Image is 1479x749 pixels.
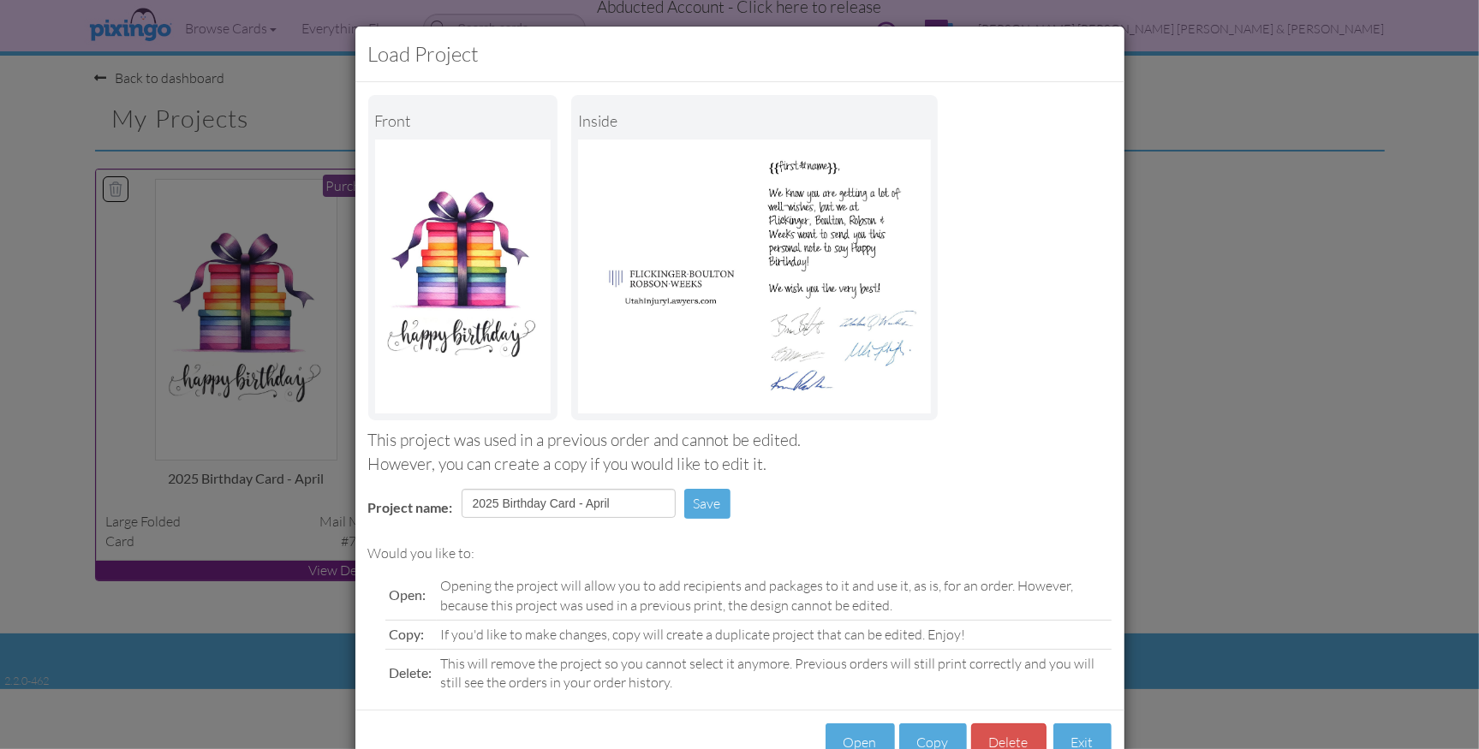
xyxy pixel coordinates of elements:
[437,572,1112,620] td: Opening the project will allow you to add recipients and packages to it and use it, as is, for an...
[375,140,552,413] img: Landscape Image
[368,429,1112,452] div: This project was used in a previous order and cannot be edited.
[368,544,1112,563] div: Would you like to:
[390,664,432,681] span: Delete:
[368,498,453,518] label: Project name:
[390,626,425,642] span: Copy:
[375,102,552,140] div: Front
[368,453,1112,476] div: However, you can create a copy if you would like to edit it.
[578,102,930,140] div: inside
[684,489,731,519] button: Save
[437,649,1112,697] td: This will remove the project so you cannot select it anymore. Previous orders will still print co...
[390,586,426,603] span: Open:
[368,39,1112,68] h3: Load Project
[437,620,1112,649] td: If you'd like to make changes, copy will create a duplicate project that can be edited. Enjoy!
[462,489,676,518] input: Enter project name
[578,140,930,413] img: Portrait Image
